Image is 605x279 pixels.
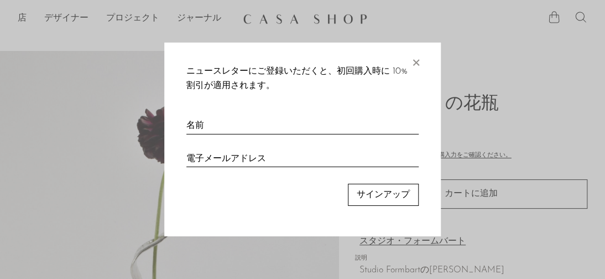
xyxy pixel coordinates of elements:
[348,184,419,206] button: サインアップ
[186,110,419,134] input: 名前
[357,190,410,199] font: サインアップ
[186,67,408,90] font: ニュースレターにご登録いただくと、初回購入時に 10% 割引が適用されます。
[186,142,419,167] input: 電子メールアドレス
[410,49,421,71] font: ×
